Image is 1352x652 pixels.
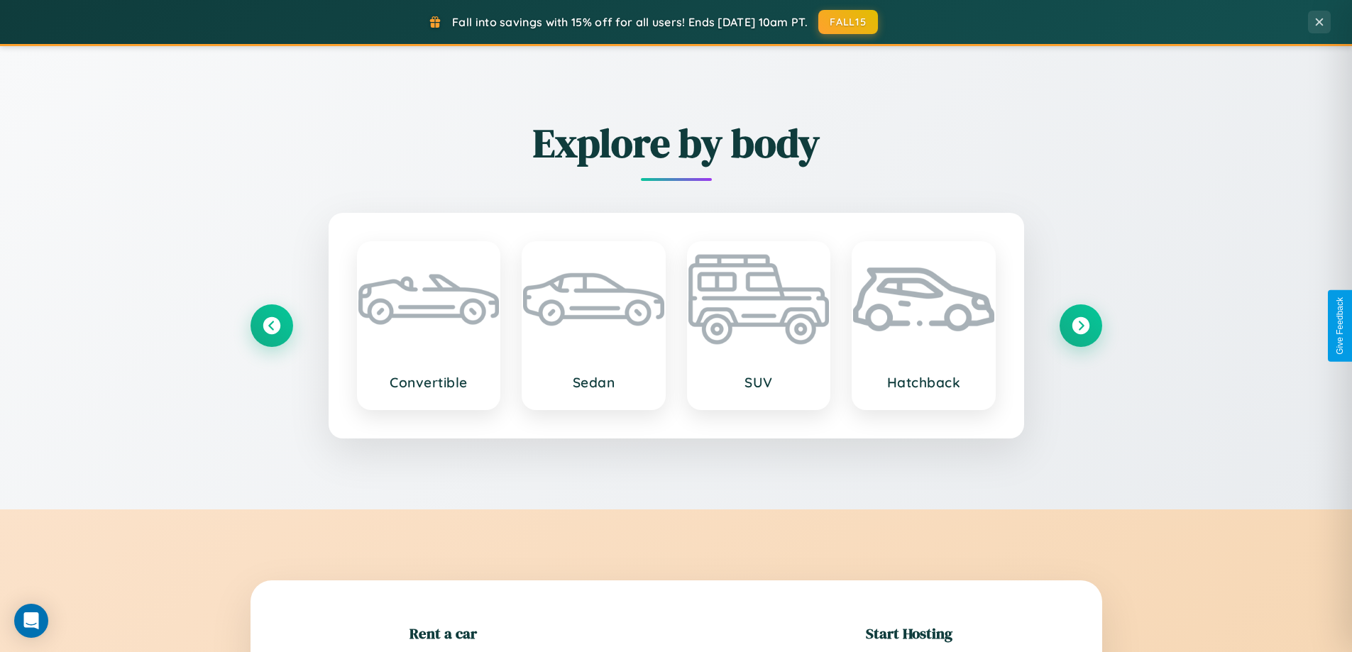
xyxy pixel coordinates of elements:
[866,623,952,643] h2: Start Hosting
[537,374,650,391] h3: Sedan
[1335,297,1345,355] div: Give Feedback
[867,374,980,391] h3: Hatchback
[14,604,48,638] div: Open Intercom Messenger
[818,10,878,34] button: FALL15
[251,116,1102,170] h2: Explore by body
[373,374,485,391] h3: Convertible
[410,623,477,643] h2: Rent a car
[452,15,808,29] span: Fall into savings with 15% off for all users! Ends [DATE] 10am PT.
[703,374,815,391] h3: SUV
